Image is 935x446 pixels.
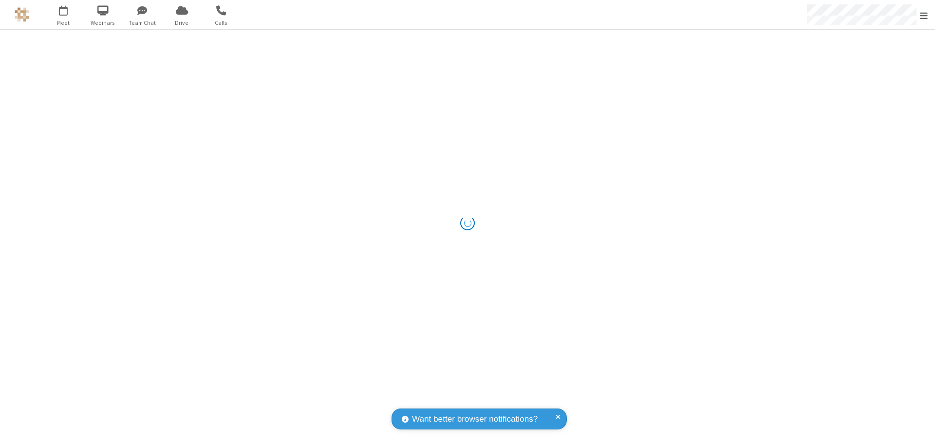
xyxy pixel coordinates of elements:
[203,19,240,27] span: Calls
[124,19,161,27] span: Team Chat
[164,19,200,27] span: Drive
[85,19,121,27] span: Webinars
[412,413,538,426] span: Want better browser notifications?
[45,19,82,27] span: Meet
[15,7,29,22] img: QA Selenium DO NOT DELETE OR CHANGE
